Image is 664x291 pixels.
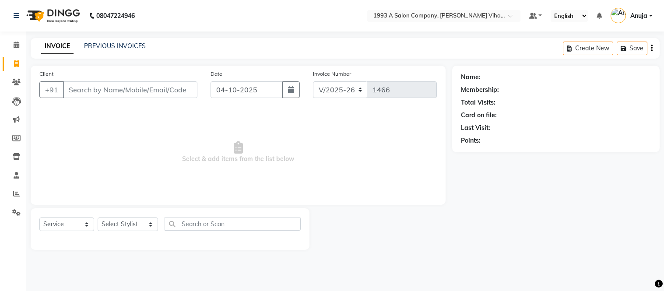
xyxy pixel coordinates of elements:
div: Card on file: [461,111,497,120]
button: Create New [563,42,613,55]
a: INVOICE [41,39,74,54]
a: PREVIOUS INVOICES [84,42,146,50]
div: Points: [461,136,481,145]
button: +91 [39,81,64,98]
label: Client [39,70,53,78]
div: Name: [461,73,481,82]
img: Anuja [611,8,626,23]
input: Search or Scan [165,217,301,231]
div: Total Visits: [461,98,495,107]
label: Date [211,70,222,78]
span: Select & add items from the list below [39,109,437,196]
div: Last Visit: [461,123,490,133]
label: Invoice Number [313,70,351,78]
b: 08047224946 [96,4,135,28]
img: logo [22,4,82,28]
button: Save [617,42,647,55]
div: Membership: [461,85,499,95]
input: Search by Name/Mobile/Email/Code [63,81,197,98]
span: Anuja [630,11,647,21]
